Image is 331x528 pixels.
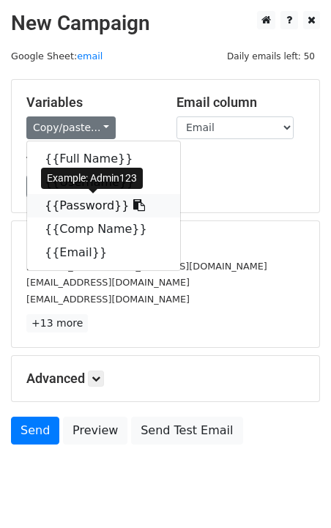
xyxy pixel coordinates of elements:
[26,94,155,111] h5: Variables
[63,417,127,445] a: Preview
[27,147,180,171] a: {{Full Name}}
[26,277,190,288] small: [EMAIL_ADDRESS][DOMAIN_NAME]
[27,217,180,241] a: {{Comp Name}}
[11,51,103,62] small: Google Sheet:
[26,116,116,139] a: Copy/paste...
[11,417,59,445] a: Send
[26,294,190,305] small: [EMAIL_ADDRESS][DOMAIN_NAME]
[27,194,180,217] a: {{Password}}
[11,11,320,36] h2: New Campaign
[26,314,88,332] a: +13 more
[26,261,267,272] small: [PERSON_NAME][EMAIL_ADDRESS][DOMAIN_NAME]
[26,371,305,387] h5: Advanced
[222,48,320,64] span: Daily emails left: 50
[41,168,143,189] div: Example: Admin123
[77,51,103,62] a: email
[222,51,320,62] a: Daily emails left: 50
[176,94,305,111] h5: Email column
[27,171,180,194] a: {{Username}}
[131,417,242,445] a: Send Test Email
[27,241,180,264] a: {{Email}}
[258,458,331,528] iframe: Chat Widget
